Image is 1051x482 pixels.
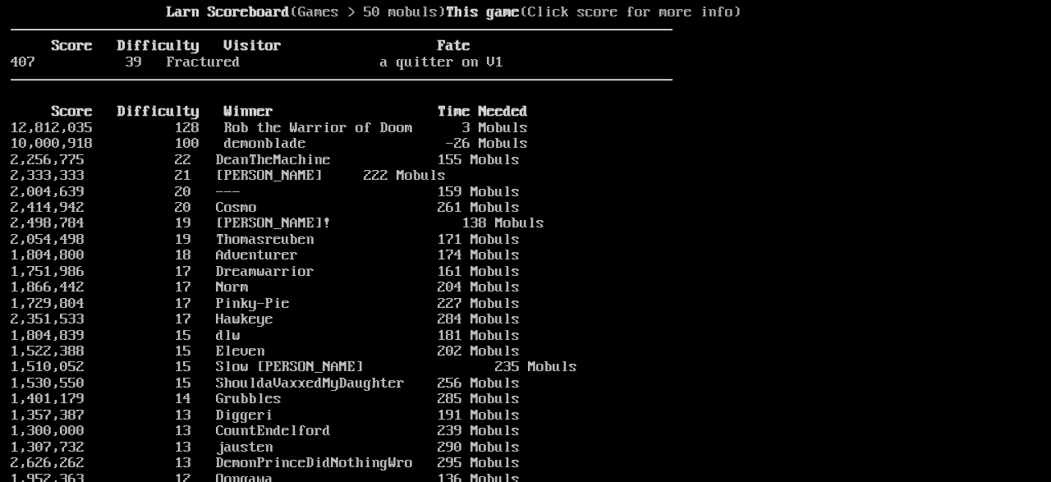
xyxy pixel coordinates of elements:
[11,375,520,392] a: 1,530,550 15 ShouldaVaxxedMyDaughter 256 Mobuls
[11,152,520,168] a: 2,256,775 22 DeanTheMachine 155 Mobuls
[11,135,528,152] a: 10,000,918 100 demonblade -26 Mobuls
[11,5,672,458] larn: (Games > 50 mobuls) (Click score for more info) Click on a score for more information ---- Reload...
[11,296,520,312] a: 1,729,804 17 Pinky-Pie 227 Mobuls
[11,359,577,375] a: 1,510,052 15 Slow [PERSON_NAME] 235 Mobuls
[11,264,520,280] a: 1,751,986 17 Dreamwarrior 161 Mobuls
[52,103,528,120] b: Score Difficulty Winner Time Needed
[11,455,520,471] a: 2,626,262 13 DemonPrinceDidNothingWro 295 Mobuls
[11,279,520,296] a: 1,866,442 17 Norm 204 Mobuls
[11,407,520,424] a: 1,357,387 13 Diggeri 191 Mobuls
[11,423,520,439] a: 1,300,000 13 CountEndelford 239 Mobuls
[11,439,520,456] a: 1,307,732 13 jausten 290 Mobuls
[446,4,520,21] b: This game
[11,120,528,136] a: 12,812,035 128 Rob the Warrior of Doom 3 Mobuls
[11,328,520,344] a: 1,804,839 15 dlw 181 Mobuls
[11,343,520,360] a: 1,522,388 15 Eleven 202 Mobuls
[11,200,520,216] a: 2,414,942 20 Cosmo 261 Mobuls
[11,168,446,184] a: 2,333,333 21 [PERSON_NAME] 222 Mobuls
[11,311,520,328] a: 2,351,533 17 Hawkeye 284 Mobuls
[11,247,520,264] a: 1,804,800 18 Adventurer 174 Mobuls
[167,4,290,21] b: Larn Scoreboard
[11,232,520,248] a: 2,054,498 19 Thomasreuben 171 Mobuls
[11,391,520,407] a: 1,401,179 14 Grubbles 285 Mobuls
[11,184,520,200] a: 2,004,639 20 --- 159 Mobuls
[11,54,503,71] a: 407 39 Fractured a quitter on V1
[11,215,544,232] a: 2,498,784 19 [PERSON_NAME]! 138 Mobuls
[52,38,470,54] b: Score Difficulty Visitor Fate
